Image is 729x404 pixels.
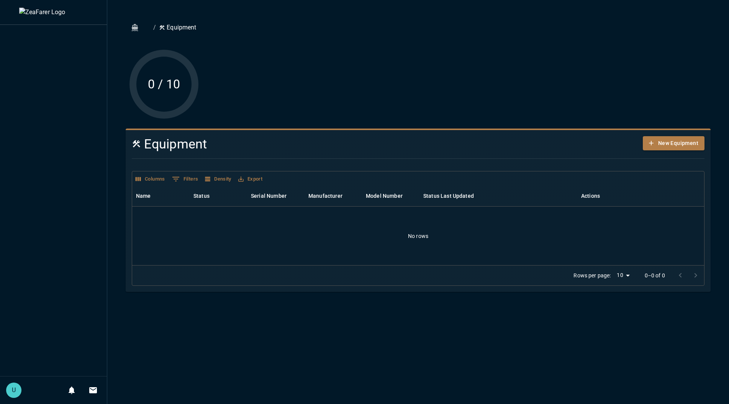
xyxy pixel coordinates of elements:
[645,272,665,279] p: 0–0 of 0
[362,185,419,207] div: Model Number
[366,185,403,207] div: Model Number
[19,8,88,17] img: ZeaFarer Logo
[423,185,474,207] div: Status Last Updated
[308,185,342,207] div: Manufacturer
[170,173,200,185] button: Show filters
[251,185,287,207] div: Serial Number
[136,185,151,207] div: Name
[132,185,190,207] div: Name
[477,185,704,207] div: Actions
[193,185,210,207] div: Status
[236,173,264,185] button: Export
[64,383,79,398] button: Notifications
[159,23,196,32] p: Equipment
[132,207,704,265] div: No rows
[85,383,101,398] button: Invitations
[132,136,608,152] h4: Equipment
[6,383,21,398] div: U
[305,185,362,207] div: Manufacturer
[153,23,156,32] li: /
[643,136,704,150] button: New Equipment
[203,173,233,185] button: Density
[190,185,247,207] div: Status
[148,77,180,91] tspan: 0 / 10
[614,270,632,281] div: 10
[573,272,611,279] p: Rows per page:
[134,173,167,185] button: Select columns
[419,185,477,207] div: Status Last Updated
[247,185,305,207] div: Serial Number
[581,185,600,207] div: Actions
